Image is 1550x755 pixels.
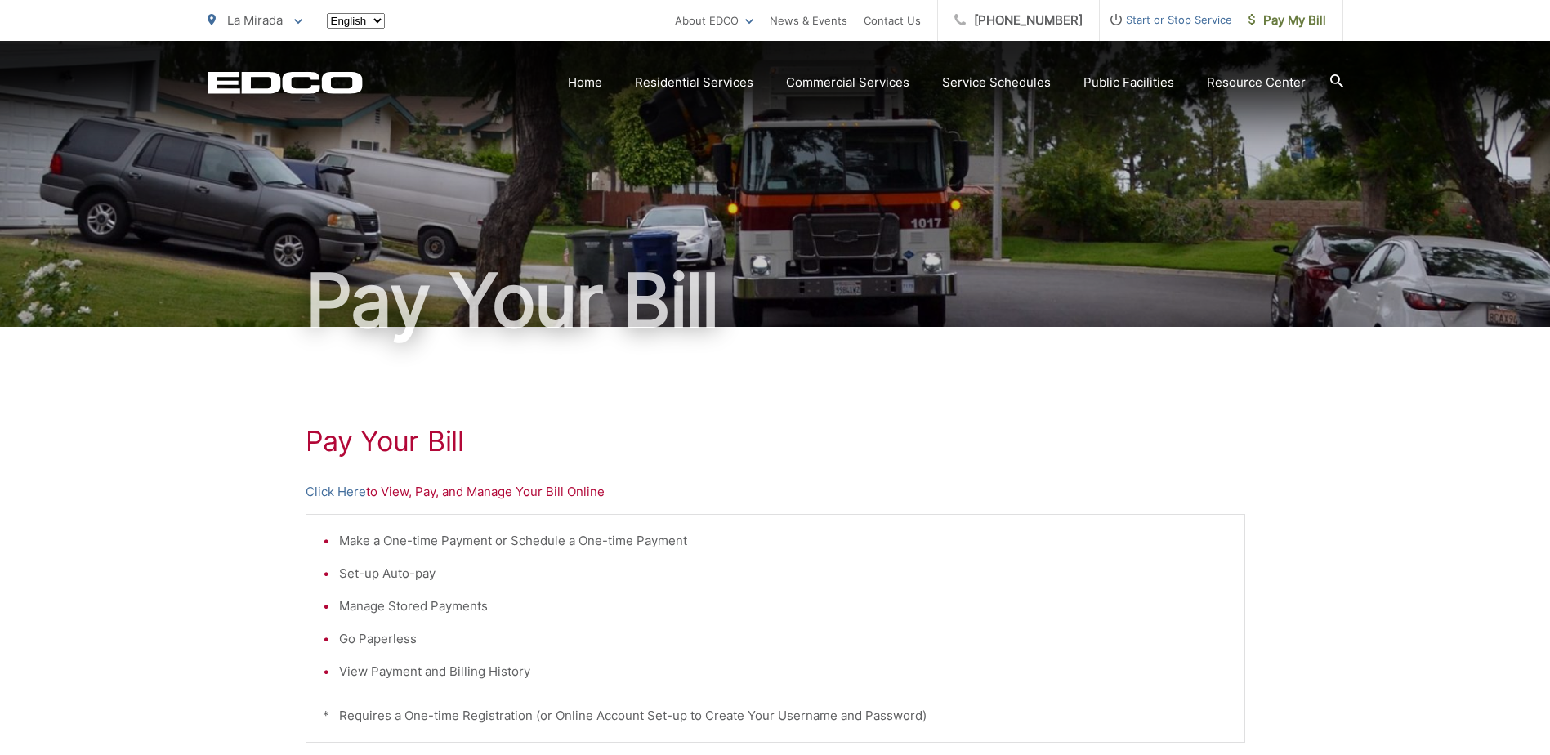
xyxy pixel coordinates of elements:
[1083,73,1174,92] a: Public Facilities
[306,482,366,502] a: Click Here
[323,706,1228,726] p: * Requires a One-time Registration (or Online Account Set-up to Create Your Username and Password)
[227,12,283,28] span: La Mirada
[306,425,1245,458] h1: Pay Your Bill
[568,73,602,92] a: Home
[339,564,1228,583] li: Set-up Auto-pay
[942,73,1051,92] a: Service Schedules
[327,13,385,29] select: Select a language
[1248,11,1326,30] span: Pay My Bill
[339,662,1228,681] li: View Payment and Billing History
[208,260,1343,342] h1: Pay Your Bill
[635,73,753,92] a: Residential Services
[786,73,909,92] a: Commercial Services
[339,596,1228,616] li: Manage Stored Payments
[339,531,1228,551] li: Make a One-time Payment or Schedule a One-time Payment
[339,629,1228,649] li: Go Paperless
[1207,73,1306,92] a: Resource Center
[864,11,921,30] a: Contact Us
[675,11,753,30] a: About EDCO
[770,11,847,30] a: News & Events
[208,71,363,94] a: EDCD logo. Return to the homepage.
[306,482,1245,502] p: to View, Pay, and Manage Your Bill Online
